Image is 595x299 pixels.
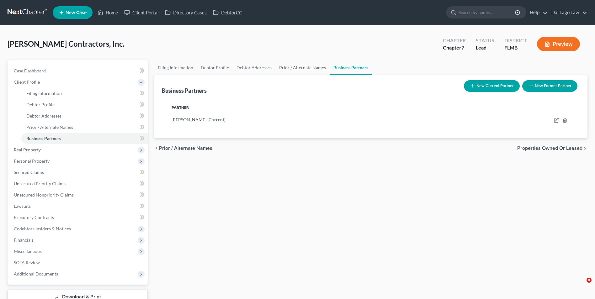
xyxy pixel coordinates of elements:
[66,10,87,15] span: New Case
[21,110,148,122] a: Debtor Addresses
[8,39,124,48] span: [PERSON_NAME] Contractors, Inc.
[21,99,148,110] a: Debtor Profile
[162,87,207,94] div: Business Partners
[26,102,55,107] span: Debtor Profile
[21,133,148,144] a: Business Partners
[459,7,516,18] input: Search by name...
[233,60,275,75] a: Debtor Addresses
[21,122,148,133] a: Prior / Alternate Names
[14,271,58,276] span: Additional Documents
[121,7,162,18] a: Client Portal
[443,37,466,44] div: Chapter
[14,170,44,175] span: Secured Claims
[14,158,50,164] span: Personal Property
[330,60,372,75] a: Business Partners
[14,226,71,231] span: Codebtors Insiders & Notices
[172,117,226,122] span: [PERSON_NAME] (Current)
[9,167,148,178] a: Secured Claims
[527,7,548,18] a: Help
[587,278,592,283] span: 4
[210,7,245,18] a: DebtorCC
[26,124,73,130] span: Prior / Alternate Names
[197,60,233,75] a: Debtor Profile
[14,237,34,243] span: Financials
[476,37,494,44] div: Status
[14,260,40,265] span: SOFA Review
[517,146,582,151] span: Properties Owned or Leased
[14,203,31,209] span: Lawsuits
[9,178,148,189] a: Unsecured Priority Claims
[504,44,527,51] div: FLMB
[9,201,148,212] a: Lawsuits
[14,192,74,197] span: Unsecured Nonpriority Claims
[154,146,212,151] button: chevron_left Prior / Alternate Names
[26,113,61,118] span: Debtor Addresses
[154,146,159,151] i: chevron_left
[582,146,587,151] i: chevron_right
[504,37,527,44] div: District
[9,189,148,201] a: Unsecured Nonpriority Claims
[172,105,189,110] span: Partner
[9,257,148,268] a: SOFA Review
[14,215,54,220] span: Executory Contracts
[443,44,466,51] div: Chapter
[476,44,494,51] div: Lead
[9,65,148,76] a: Case Dashboard
[14,181,66,186] span: Unsecured Priority Claims
[159,146,212,151] span: Prior / Alternate Names
[517,146,587,151] button: Properties Owned or Leased chevron_right
[9,212,148,223] a: Executory Contracts
[537,37,580,51] button: Preview
[26,136,61,141] span: Business Partners
[154,60,197,75] a: Filing Information
[275,60,330,75] a: Prior / Alternate Names
[14,249,42,254] span: Miscellaneous
[14,79,40,85] span: Client Profile
[21,88,148,99] a: Filing Information
[522,80,577,92] button: New Former Partner
[26,91,62,96] span: Filing Information
[162,7,210,18] a: Directory Cases
[461,45,464,50] span: 7
[14,147,41,152] span: Real Property
[94,7,121,18] a: Home
[464,80,520,92] button: New Current Partner
[14,68,46,73] span: Case Dashboard
[548,7,587,18] a: Dal Lago Law
[574,278,589,293] iframe: Intercom live chat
